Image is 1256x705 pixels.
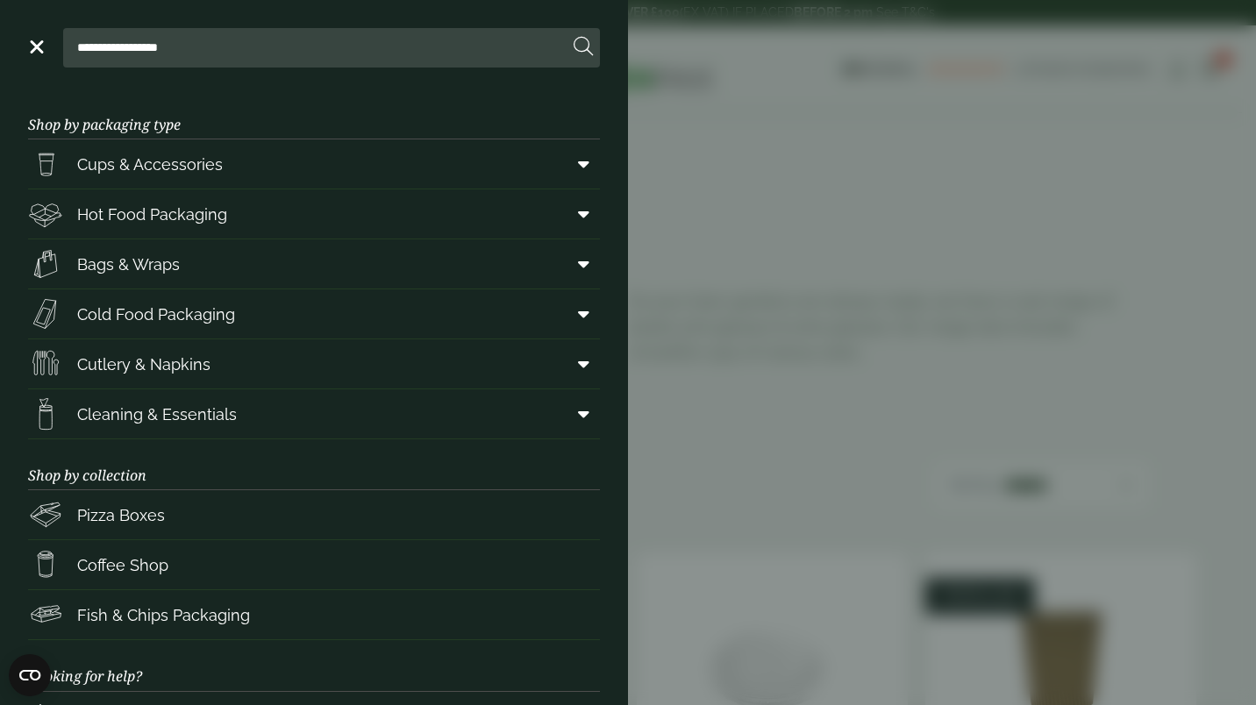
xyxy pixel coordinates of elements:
[77,352,211,376] span: Cutlery & Napkins
[28,289,600,338] a: Cold Food Packaging
[77,153,223,176] span: Cups & Accessories
[77,503,165,527] span: Pizza Boxes
[77,553,168,577] span: Coffee Shop
[28,89,600,139] h3: Shop by packaging type
[28,239,600,288] a: Bags & Wraps
[9,654,51,696] button: Open CMP widget
[28,590,600,639] a: Fish & Chips Packaging
[28,497,63,532] img: Pizza_boxes.svg
[28,139,600,189] a: Cups & Accessories
[77,203,227,226] span: Hot Food Packaging
[28,196,63,231] img: Deli_box.svg
[28,597,63,632] img: FishNchip_box.svg
[28,346,63,381] img: Cutlery.svg
[28,246,63,281] img: Paper_carriers.svg
[28,547,63,582] img: HotDrink_paperCup.svg
[28,146,63,182] img: PintNhalf_cup.svg
[28,640,600,691] h3: Looking for help?
[28,339,600,388] a: Cutlery & Napkins
[28,396,63,431] img: open-wipe.svg
[77,402,237,426] span: Cleaning & Essentials
[28,189,600,239] a: Hot Food Packaging
[28,389,600,438] a: Cleaning & Essentials
[28,490,600,539] a: Pizza Boxes
[28,439,600,490] h3: Shop by collection
[77,603,250,627] span: Fish & Chips Packaging
[28,540,600,589] a: Coffee Shop
[77,303,235,326] span: Cold Food Packaging
[28,296,63,331] img: Sandwich_box.svg
[77,253,180,276] span: Bags & Wraps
